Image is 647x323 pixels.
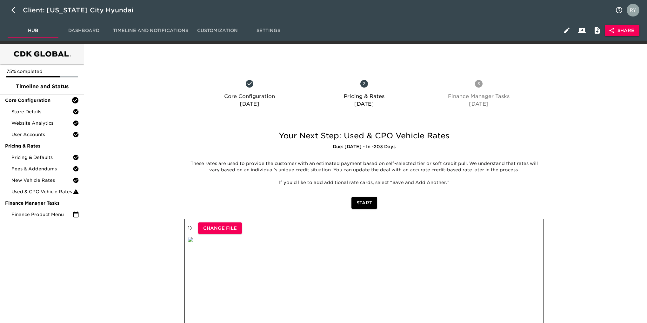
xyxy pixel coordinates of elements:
span: Start [357,199,372,207]
img: Profile [627,4,639,16]
button: Edit Hub [559,23,574,38]
span: New Vehicle Rates [11,177,73,183]
p: Finance Manager Tasks [424,93,534,100]
span: User Accounts [11,131,73,138]
p: [DATE] [424,100,534,108]
button: Share [605,25,639,36]
span: Settings [247,27,290,35]
span: Change File [203,224,237,232]
img: qkibX1zbU72zw90W6Gan%2FTemplates%2FRjS7uaFIXtg43HUzxvoG%2F3e51d9d6-1114-4229-a5bf-f5ca567b6beb.jpg [188,237,193,242]
span: Finance Product Menu [11,211,73,218]
button: notifications [611,3,627,18]
text: 2 [363,81,365,86]
button: Change File [198,222,242,234]
span: If you’d like to add additional rate cards, select “Save and Add Another." [279,180,450,185]
h6: Due: [DATE] - In -203 Days [184,143,544,150]
span: Website Analytics [11,120,73,126]
p: 75% completed [6,68,78,75]
span: Dashboard [62,27,105,35]
span: Timeline and Status [5,83,79,90]
div: Client: [US_STATE] City Hyundai [23,5,142,15]
p: [DATE] [195,100,304,108]
span: Finance Manager Tasks [5,200,79,206]
span: Fees & Addendums [11,166,73,172]
span: Pricing & Defaults [11,154,73,161]
button: Client View [574,23,590,38]
span: Used & CPO Vehicle Rates [11,188,73,195]
text: 3 [477,81,480,86]
button: Internal Notes and Comments [590,23,605,38]
span: Core Configuration [5,97,71,103]
h5: Your Next Step: Used & CPO Vehicle Rates [184,131,544,141]
span: Store Details [11,109,73,115]
p: Pricing & Rates [309,93,419,100]
button: Start [351,197,377,209]
span: Customization [196,27,239,35]
p: Core Configuration [195,93,304,100]
span: Timeline and Notifications [113,27,188,35]
span: Pricing & Rates [5,143,79,149]
span: Share [610,27,634,35]
span: Hub [11,27,55,35]
span: These rates are used to provide the customer with an estimated payment based on self-selected tie... [190,161,539,172]
p: [DATE] [309,100,419,108]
